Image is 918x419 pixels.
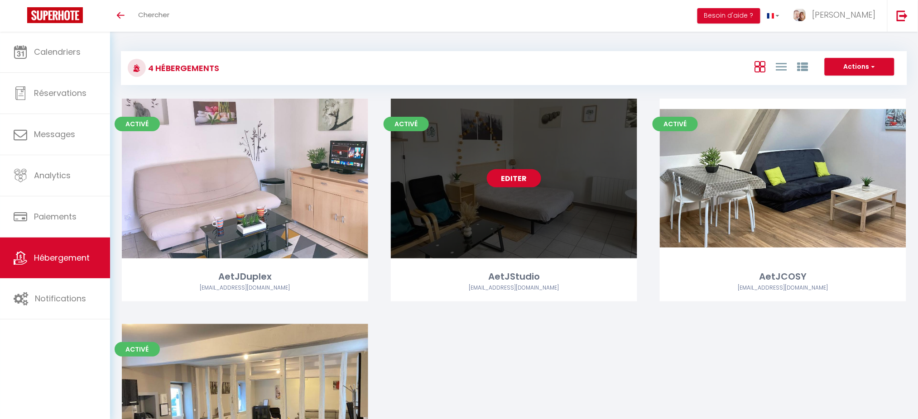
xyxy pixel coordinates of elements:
button: Besoin d'aide ? [697,8,760,24]
a: Vue en Box [755,59,765,74]
div: Airbnb [660,284,906,292]
img: ... [793,8,807,22]
a: Vue par Groupe [797,59,808,74]
div: AetJCOSY [660,270,906,284]
a: Vue en Liste [776,59,787,74]
span: Hébergement [34,252,90,263]
span: Réservations [34,87,87,99]
span: [PERSON_NAME] [812,9,876,20]
button: Actions [825,58,894,76]
a: Editer [487,169,541,187]
div: Airbnb [391,284,637,292]
span: Calendriers [34,46,81,57]
span: Chercher [138,10,169,19]
span: Notifications [35,293,86,304]
span: Activé [115,342,160,357]
span: Analytics [34,170,71,181]
div: AetJDuplex [122,270,368,284]
span: Activé [115,117,160,131]
h3: 4 Hébergements [146,58,219,78]
span: Messages [34,129,75,140]
span: Activé [384,117,429,131]
img: Super Booking [27,7,83,23]
img: logout [897,10,908,21]
div: Airbnb [122,284,368,292]
span: Paiements [34,211,77,222]
div: AetJStudio [391,270,637,284]
span: Activé [653,117,698,131]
